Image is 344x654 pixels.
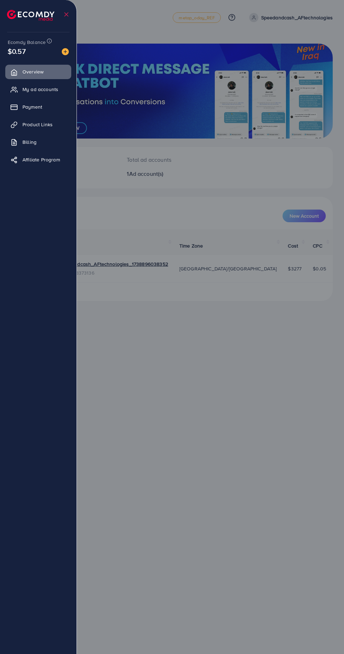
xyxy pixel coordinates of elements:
[22,121,53,128] span: Product Links
[5,117,71,132] a: Product Links
[22,103,42,110] span: Payment
[22,86,58,93] span: My ad accounts
[5,135,71,149] a: Billing
[22,156,60,163] span: Affiliate Program
[8,46,26,56] span: $0.57
[62,48,69,55] img: image
[22,139,37,146] span: Billing
[8,39,46,46] span: Ecomdy Balance
[5,100,71,114] a: Payment
[5,153,71,167] a: Affiliate Program
[7,10,54,21] img: logo
[22,68,44,75] span: Overview
[5,82,71,96] a: My ad accounts
[5,65,71,79] a: Overview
